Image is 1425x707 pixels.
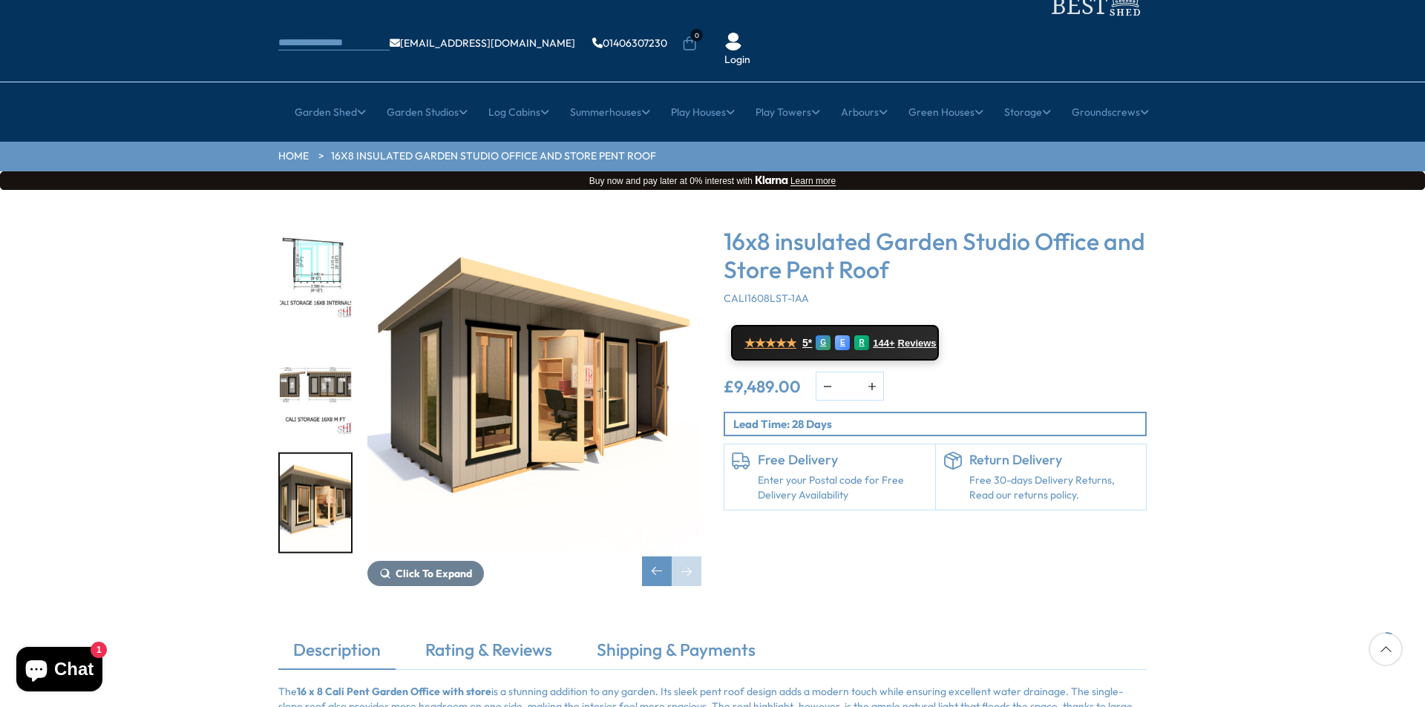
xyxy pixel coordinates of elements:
a: Groundscrews [1072,93,1149,131]
p: Lead Time: 28 Days [733,416,1145,432]
img: User Icon [724,33,742,50]
p: Free 30-days Delivery Returns, Read our returns policy. [969,473,1139,502]
h6: Return Delivery [969,452,1139,468]
div: Previous slide [642,556,672,586]
div: 7 / 8 [278,336,353,438]
ins: £9,489.00 [724,378,801,395]
strong: 16 x 8 Cali Pent Garden Office with store [297,685,491,698]
h3: 16x8 insulated Garden Studio Office and Store Pent Roof [724,227,1147,284]
span: Reviews [898,338,937,349]
a: Arbours [841,93,888,131]
a: Garden Shed [295,93,366,131]
div: 8 / 8 [367,220,701,586]
div: G [816,335,831,350]
a: ★★★★★ 5* G E R 144+ Reviews [731,325,939,361]
a: 0 [682,36,697,51]
span: Click To Expand [396,567,472,580]
h6: Free Delivery [758,452,928,468]
a: Enter your Postal code for Free Delivery Availability [758,473,928,502]
a: Log Cabins [488,93,549,131]
a: [EMAIL_ADDRESS][DOMAIN_NAME] [390,38,575,48]
img: CaliStorage16x8INTERNALS_1f33891b-0f66-4ea4-8798-a9321185ba51_200x200.jpg [280,221,351,320]
div: 6 / 8 [278,220,353,321]
div: E [835,335,850,350]
a: Summerhouses [570,93,650,131]
a: HOME [278,149,309,164]
div: R [854,335,869,350]
a: Play Towers [756,93,820,131]
div: Next slide [672,556,701,586]
a: Garden Studios [387,93,468,131]
a: Shipping & Payments [582,638,770,669]
a: Green Houses [908,93,983,131]
span: 0 [690,29,703,42]
a: Play Houses [671,93,735,131]
span: ★★★★★ [744,336,796,350]
div: 8 / 8 [278,452,353,553]
img: CaliStoragelhajar16x8_07a70feb-7068-467f-912c-cb70683fe624_200x200.jpg [280,453,351,552]
span: CALI1608LST-1AA [724,292,809,305]
inbox-online-store-chat: Shopify online store chat [12,647,107,695]
img: CaliStorage16x8MFT_16723384-b10c-4e49-a3c3-bb5bf06269d0_200x200.jpg [280,338,351,436]
a: Storage [1004,93,1051,131]
a: Login [724,53,750,68]
button: Click To Expand [367,561,484,586]
a: 16x8 insulated Garden Studio Office and Store Pent Roof [331,149,656,164]
a: 01406307230 [592,38,667,48]
a: Description [278,638,396,669]
a: Rating & Reviews [410,638,567,669]
span: 144+ [873,338,894,349]
img: 16x8 insulated Garden Studio Office and Store Pent Roof - Best Shed [367,220,701,553]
